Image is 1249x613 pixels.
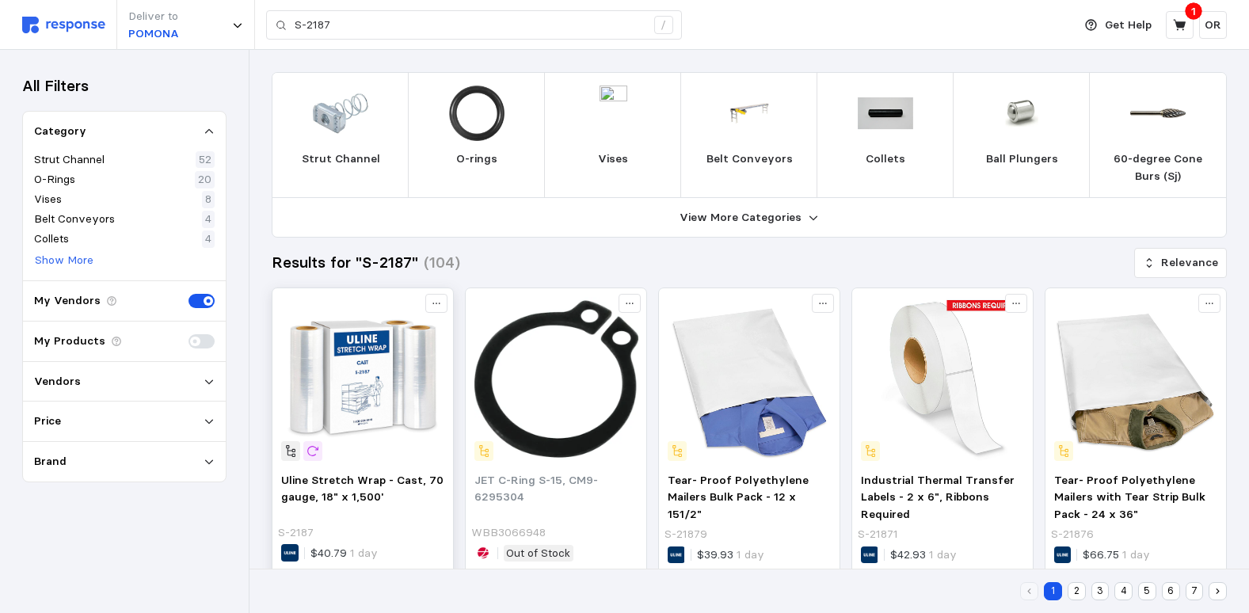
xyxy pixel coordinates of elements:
[34,123,86,140] p: Category
[347,546,378,560] span: 1 day
[34,251,94,270] button: Show More
[1191,2,1196,20] p: 1
[272,198,1226,237] button: View More Categories
[205,211,211,228] p: 4
[424,252,460,273] h3: (104)
[1138,582,1156,600] button: 5
[1199,11,1227,39] button: OR
[1076,10,1161,40] button: Get Help
[1161,254,1218,272] p: Relevance
[858,526,898,543] p: S-21871
[295,11,645,40] input: Search for a product name or SKU
[986,150,1058,168] p: Ball Plungers
[449,86,505,141] img: US5_ZUSAH1X6.webp
[1130,86,1186,141] img: MPW_SH-2NX-1.webp
[706,150,793,168] p: Belt Conveyors
[22,75,89,97] h3: All Filters
[1051,526,1094,543] p: S-21876
[1162,582,1180,600] button: 6
[861,473,1015,521] span: Industrial Thermal Transfer Labels - 2 x 6", Ribbons Required
[205,230,211,248] p: 4
[34,333,105,350] p: My Products
[1105,17,1152,34] p: Get Help
[35,252,93,269] p: Show More
[1186,582,1204,600] button: 7
[34,230,69,248] p: Collets
[34,191,62,208] p: Vises
[1102,150,1213,185] p: 60-degree Cone Burs (Sj)
[34,413,61,430] p: Price
[128,25,179,43] p: POMONA
[1114,582,1133,600] button: 4
[34,373,81,390] p: Vendors
[34,211,115,228] p: Belt Conveyors
[926,547,957,562] span: 1 day
[34,292,101,310] p: My Vendors
[994,86,1049,141] img: JWI_G07NI.webp
[506,545,570,562] p: Out of Stock
[668,297,832,461] img: S-21879
[272,252,418,273] h3: Results for "S-2187"
[278,524,314,542] p: S-2187
[205,191,211,208] p: 8
[302,150,380,168] p: Strut Channel
[313,86,368,141] img: 713103.webp
[668,473,809,521] span: Tear- Proof Polyethylene Mailers Bulk Pack - 12 x 151/2"
[890,546,957,564] p: $42.93
[471,524,546,542] p: WBB3066948
[474,297,638,461] img: WMH_6295304.webp
[310,545,378,562] p: $40.79
[199,151,211,169] p: 52
[1054,297,1218,461] img: S-21876
[1205,17,1221,34] p: OR
[281,473,444,504] span: Uline Stretch Wrap - Cast, 70 gauge, 18" x 1,500'
[22,17,105,33] img: svg%3e
[34,453,67,470] p: Brand
[598,150,628,168] p: Vises
[34,151,105,169] p: Strut Channel
[861,297,1025,461] img: S-21871_txt_USEng
[1119,547,1150,562] span: 1 day
[1083,546,1150,564] p: $66.75
[733,547,764,562] span: 1 day
[1044,582,1062,600] button: 1
[680,209,802,227] p: View More Categories
[128,8,179,25] p: Deliver to
[585,86,641,141] img: 4WN27_AS01
[1054,473,1205,521] span: Tear- Proof Polyethylene Mailers with Tear Strip Bulk Pack - 24 x 36"
[198,171,211,188] p: 20
[474,473,598,504] span: JET C-Ring S-15, CM9-6295304
[866,150,905,168] p: Collets
[858,86,913,141] img: WMH_COS18-105.jpg.webp
[1091,582,1110,600] button: 3
[456,150,497,168] p: O-rings
[654,16,673,35] div: /
[281,297,445,461] img: S-2187
[34,171,75,188] p: O-Rings
[1134,248,1227,278] button: Relevance
[1068,582,1086,600] button: 2
[697,546,764,564] p: $39.93
[664,526,707,543] p: S-21879
[722,86,777,141] img: 30002459.jpg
